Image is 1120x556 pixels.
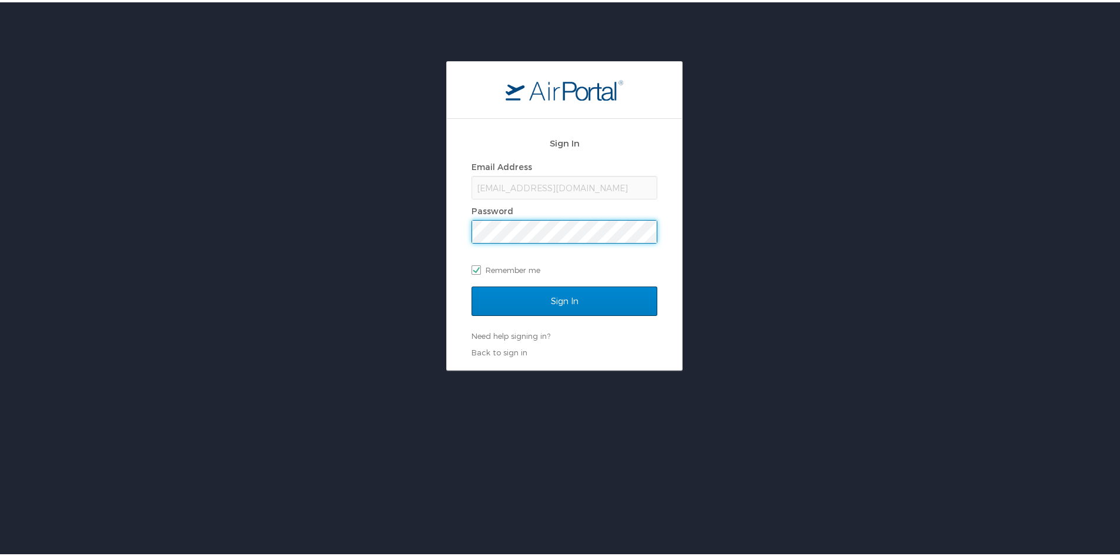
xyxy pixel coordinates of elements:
label: Remember me [472,259,657,277]
a: Need help signing in? [472,329,550,338]
label: Email Address [472,159,532,169]
label: Password [472,204,513,214]
h2: Sign In [472,134,657,148]
img: logo [506,77,623,98]
a: Back to sign in [472,345,527,355]
input: Sign In [472,284,657,314]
